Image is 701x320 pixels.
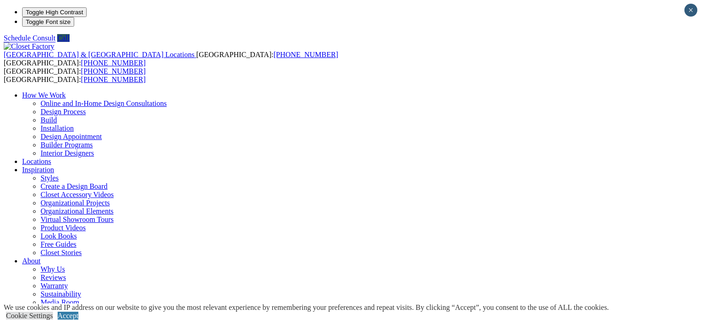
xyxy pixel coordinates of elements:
button: Close [684,4,697,17]
a: Why Us [41,265,65,273]
button: Toggle High Contrast [22,7,87,17]
a: [PHONE_NUMBER] [81,59,146,67]
a: Installation [41,124,74,132]
a: Build [41,116,57,124]
a: Accept [58,312,78,320]
a: [PHONE_NUMBER] [273,51,338,58]
a: Warranty [41,282,68,290]
a: Interior Designers [41,149,94,157]
span: [GEOGRAPHIC_DATA]: [GEOGRAPHIC_DATA]: [4,67,146,83]
a: [PHONE_NUMBER] [81,76,146,83]
a: About [22,257,41,265]
a: Locations [22,157,51,165]
a: Organizational Elements [41,207,113,215]
a: Inspiration [22,166,54,174]
span: [GEOGRAPHIC_DATA] & [GEOGRAPHIC_DATA] Locations [4,51,194,58]
a: Reviews [41,273,66,281]
a: Styles [41,174,59,182]
a: Product Videos [41,224,86,232]
span: Toggle High Contrast [26,9,83,16]
a: Design Process [41,108,86,116]
a: Look Books [41,232,77,240]
a: Call [57,34,70,42]
span: [GEOGRAPHIC_DATA]: [GEOGRAPHIC_DATA]: [4,51,338,67]
a: Create a Design Board [41,182,107,190]
a: Media Room [41,298,79,306]
a: How We Work [22,91,66,99]
a: Closet Stories [41,249,82,256]
a: Online and In-Home Design Consultations [41,99,167,107]
a: Organizational Projects [41,199,110,207]
a: Sustainability [41,290,81,298]
a: Cookie Settings [6,312,53,320]
button: Toggle Font size [22,17,74,27]
a: Free Guides [41,240,77,248]
a: [PHONE_NUMBER] [81,67,146,75]
span: Toggle Font size [26,18,71,25]
div: We use cookies and IP address on our website to give you the most relevant experience by remember... [4,303,609,312]
a: [GEOGRAPHIC_DATA] & [GEOGRAPHIC_DATA] Locations [4,51,196,58]
a: Design Appointment [41,133,102,140]
a: Builder Programs [41,141,93,149]
a: Closet Accessory Videos [41,191,114,198]
img: Closet Factory [4,42,54,51]
a: Virtual Showroom Tours [41,215,114,223]
a: Schedule Consult [4,34,55,42]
